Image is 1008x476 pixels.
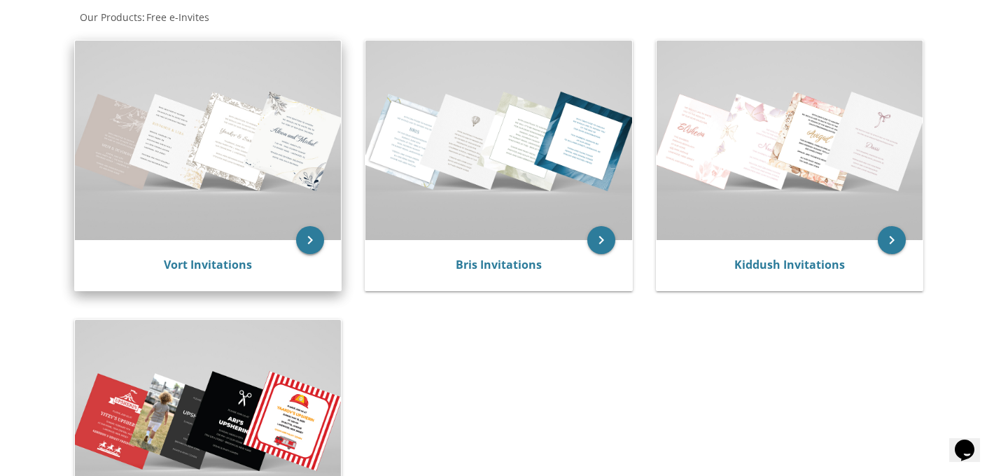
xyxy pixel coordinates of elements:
a: Kiddush Invitations [734,257,845,272]
a: Our Products [78,10,142,24]
iframe: chat widget [949,420,994,462]
img: Kiddush Invitations [657,41,923,240]
div: : [68,10,505,24]
a: Free e-Invites [145,10,209,24]
a: keyboard_arrow_right [587,226,615,254]
a: keyboard_arrow_right [878,226,906,254]
a: keyboard_arrow_right [296,226,324,254]
span: Free e-Invites [146,10,209,24]
img: Vort Invitations [75,41,342,240]
a: Vort Invitations [164,257,252,272]
img: Bris Invitations [365,41,632,240]
a: Bris Invitations [456,257,542,272]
